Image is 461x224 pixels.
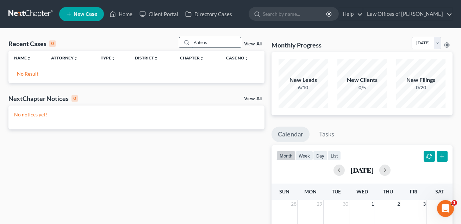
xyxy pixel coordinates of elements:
[8,39,56,48] div: Recent Cases
[342,200,349,208] span: 30
[192,37,241,47] input: Search by name...
[337,76,387,84] div: New Clients
[290,200,297,208] span: 28
[396,84,446,91] div: 0/20
[316,200,323,208] span: 29
[244,56,249,60] i: unfold_more
[14,70,259,77] p: - No Result -
[422,200,426,208] span: 3
[180,55,204,60] a: Chapterunfold_more
[49,40,56,47] div: 0
[51,55,78,60] a: Attorneyunfold_more
[437,200,454,217] iframe: Intercom live chat
[448,200,453,208] span: 4
[451,200,457,206] span: 1
[272,41,322,49] h3: Monthly Progress
[182,8,236,20] a: Directory Cases
[295,151,313,160] button: week
[356,188,368,194] span: Wed
[74,56,78,60] i: unfold_more
[313,127,341,142] a: Tasks
[226,55,249,60] a: Case Nounfold_more
[304,188,317,194] span: Mon
[383,188,393,194] span: Thu
[397,200,401,208] span: 2
[200,56,204,60] i: unfold_more
[332,188,341,194] span: Tue
[272,127,310,142] a: Calendar
[435,188,444,194] span: Sat
[27,56,31,60] i: unfold_more
[370,200,375,208] span: 1
[106,8,136,20] a: Home
[8,94,78,103] div: NextChapter Notices
[339,8,363,20] a: Help
[135,55,158,60] a: Districtunfold_more
[410,188,417,194] span: Fri
[396,76,446,84] div: New Filings
[244,96,262,101] a: View All
[350,166,374,174] h2: [DATE]
[279,84,328,91] div: 6/10
[328,151,341,160] button: list
[276,151,295,160] button: month
[363,8,452,20] a: Law Offices of [PERSON_NAME]
[71,95,78,102] div: 0
[111,56,116,60] i: unfold_more
[14,111,259,118] p: No notices yet!
[263,7,327,20] input: Search by name...
[279,76,328,84] div: New Leads
[244,41,262,46] a: View All
[74,12,97,17] span: New Case
[337,84,387,91] div: 0/5
[313,151,328,160] button: day
[101,55,116,60] a: Typeunfold_more
[154,56,158,60] i: unfold_more
[136,8,182,20] a: Client Portal
[14,55,31,60] a: Nameunfold_more
[279,188,289,194] span: Sun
